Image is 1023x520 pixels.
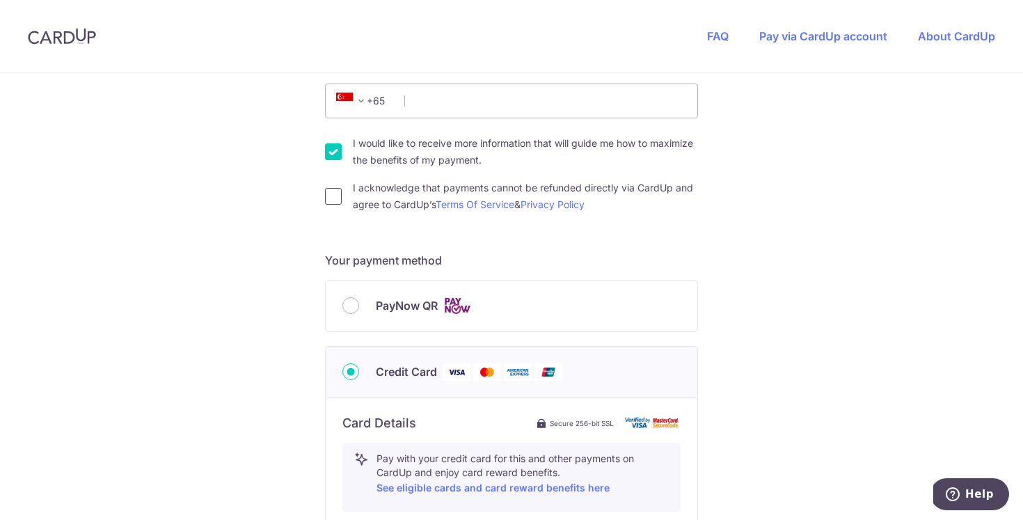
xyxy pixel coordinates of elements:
a: Privacy Policy [521,198,585,210]
div: PayNow QR Cards logo [342,297,681,315]
img: Cards logo [443,297,471,315]
span: +65 [336,93,370,109]
span: PayNow QR [376,297,438,314]
div: Credit Card Visa Mastercard American Express Union Pay [342,363,681,381]
label: I would like to receive more information that will guide me how to maximize the benefits of my pa... [353,135,698,168]
a: FAQ [707,29,729,43]
span: Credit Card [376,363,437,380]
h6: Card Details [342,415,416,432]
a: See eligible cards and card reward benefits here [376,482,610,494]
img: Union Pay [534,363,562,381]
a: Terms Of Service [436,198,514,210]
a: Pay via CardUp account [759,29,887,43]
img: CardUp [28,28,96,45]
p: Pay with your credit card for this and other payments on CardUp and enjoy card reward benefits. [376,452,669,496]
img: card secure [625,417,681,429]
a: About CardUp [918,29,995,43]
span: +65 [332,93,395,109]
span: Secure 256-bit SSL [550,418,614,429]
label: I acknowledge that payments cannot be refunded directly via CardUp and agree to CardUp’s & [353,180,698,213]
img: Visa [443,363,470,381]
img: Mastercard [473,363,501,381]
img: American Express [504,363,532,381]
iframe: Opens a widget where you can find more information [933,478,1009,513]
h5: Your payment method [325,252,698,269]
